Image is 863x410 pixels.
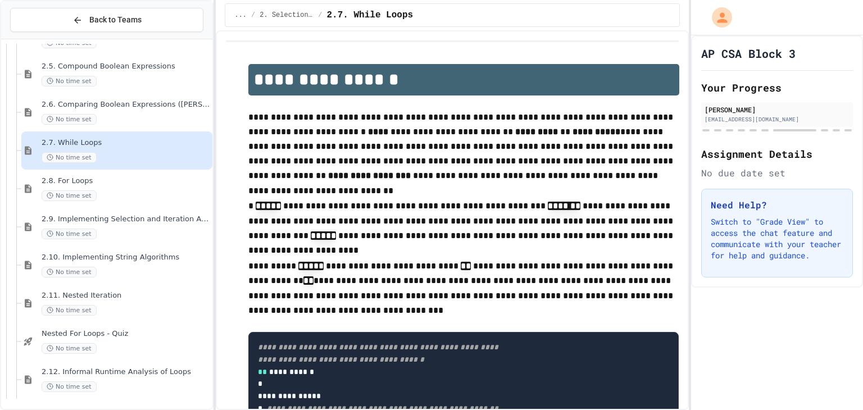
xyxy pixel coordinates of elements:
[42,267,97,277] span: No time set
[89,14,142,26] span: Back to Teams
[711,216,843,261] p: Switch to "Grade View" to access the chat feature and communicate with your teacher for help and ...
[42,176,210,186] span: 2.8. For Loops
[42,305,97,316] span: No time set
[42,381,97,392] span: No time set
[318,11,322,20] span: /
[42,367,210,377] span: 2.12. Informal Runtime Analysis of Loops
[42,76,97,86] span: No time set
[42,215,210,224] span: 2.9. Implementing Selection and Iteration Algorithms
[42,62,210,71] span: 2.5. Compound Boolean Expressions
[260,11,314,20] span: 2. Selection and Iteration
[42,343,97,354] span: No time set
[42,190,97,201] span: No time set
[701,45,796,61] h1: AP CSA Block 3
[701,146,853,162] h2: Assignment Details
[10,8,203,32] button: Back to Teams
[42,114,97,125] span: No time set
[711,198,843,212] h3: Need Help?
[326,8,413,22] span: 2.7. While Loops
[42,100,210,110] span: 2.6. Comparing Boolean Expressions ([PERSON_NAME] Laws)
[42,229,97,239] span: No time set
[42,291,210,300] span: 2.11. Nested Iteration
[42,329,210,339] span: Nested For Loops - Quiz
[42,138,210,148] span: 2.7. While Loops
[234,11,247,20] span: ...
[705,104,850,115] div: [PERSON_NAME]
[705,115,850,124] div: [EMAIL_ADDRESS][DOMAIN_NAME]
[700,4,735,30] div: My Account
[701,80,853,95] h2: Your Progress
[251,11,255,20] span: /
[42,152,97,163] span: No time set
[42,253,210,262] span: 2.10. Implementing String Algorithms
[701,166,853,180] div: No due date set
